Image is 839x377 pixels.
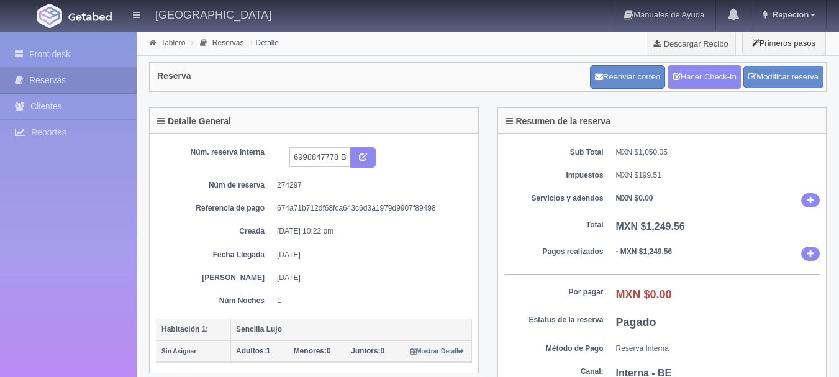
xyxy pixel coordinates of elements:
dt: Por pagar [504,287,604,298]
dt: Método de Pago [504,343,604,354]
li: Detalle [247,37,282,48]
dd: [DATE] [277,250,463,260]
a: Modificar reserva [743,66,823,89]
small: Sin Asignar [161,348,196,355]
b: MXN $0.00 [616,194,653,202]
img: Getabed [68,12,112,21]
th: Sencilla Lujo [231,319,472,340]
button: Reenviar correo [590,65,666,89]
dt: Servicios y adendos [504,193,604,204]
dt: Canal: [504,366,604,377]
dd: MXN $199.51 [616,170,820,181]
a: Reservas [212,39,244,47]
dt: Total [504,220,604,230]
dd: 1 [277,296,463,306]
img: Getabed [37,4,62,28]
span: 0 [351,347,384,355]
b: MXN $1,249.56 [616,221,685,232]
small: Mostrar Detalle [410,348,465,355]
b: Habitación 1: [161,325,208,334]
dd: 274297 [277,180,463,191]
dt: Sub Total [504,147,604,158]
dd: 674a71b712df68fca643c6d3a1979d9907f89498 [277,203,463,214]
a: Mostrar Detalle [410,347,465,355]
dt: Referencia de pago [165,203,265,214]
dt: Impuestos [504,170,604,181]
dt: Núm de reserva [165,180,265,191]
h4: Reserva [157,71,191,81]
span: 1 [236,347,270,355]
button: Primeros pasos [742,31,825,55]
strong: Juniors: [351,347,380,355]
dt: Estatus de la reserva [504,315,604,325]
span: Repecion [769,10,809,19]
strong: Menores: [294,347,327,355]
dt: Pagos realizados [504,247,604,257]
a: Tablero [161,39,185,47]
h4: Detalle General [157,117,231,126]
dd: [DATE] [277,273,463,283]
dd: [DATE] 10:22 pm [277,226,463,237]
a: Descargar Recibo [646,31,735,56]
b: - MXN $1,249.56 [616,247,673,256]
a: Hacer Check-In [668,65,741,89]
strong: Adultos: [236,347,266,355]
dt: Fecha Llegada [165,250,265,260]
b: MXN $0.00 [616,288,672,301]
b: Pagado [616,316,656,329]
dt: [PERSON_NAME] [165,273,265,283]
h4: Resumen de la reserva [506,117,611,126]
dd: MXN $1,050.05 [616,147,820,158]
dd: Reserva Interna [616,343,820,354]
dt: Núm Noches [165,296,265,306]
h4: [GEOGRAPHIC_DATA] [155,6,271,22]
dt: Creada [165,226,265,237]
dt: Núm. reserva interna [165,147,265,158]
span: 0 [294,347,331,355]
